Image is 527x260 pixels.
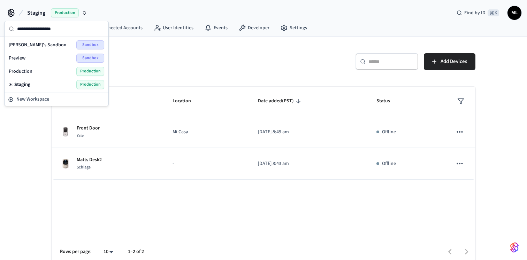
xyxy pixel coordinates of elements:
p: Offline [382,160,396,167]
span: Sandbox [76,40,104,49]
img: SeamLogoGradient.69752ec5.svg [510,242,519,253]
span: Location [173,96,200,107]
div: 10 [100,247,117,257]
a: Settings [275,22,313,34]
a: User Identities [148,22,199,34]
p: Mi Casa [173,128,241,136]
a: Connected Accounts [85,22,148,34]
span: Find by ID [464,9,486,16]
p: 1–2 of 2 [128,248,144,255]
span: Staging [27,9,45,17]
button: Add Devices [424,53,475,70]
div: Suggestions [5,37,108,93]
span: Production [51,8,79,17]
table: sticky table [52,87,475,180]
button: ML [507,6,521,20]
img: Yale Assure Touchscreen Wifi Smart Lock, Satin Nickel, Front [60,126,71,137]
span: Date added(PST) [258,96,303,107]
p: Rows per page: [60,248,92,255]
p: Offline [382,128,396,136]
span: Status [376,96,399,107]
a: Events [199,22,233,34]
span: Sandbox [76,54,104,63]
span: Yale [77,133,84,139]
p: [DATE] 8:43 am [258,160,360,167]
button: New Workspace [5,94,108,105]
span: [PERSON_NAME]'s Sandbox [9,41,66,48]
span: Production [9,68,32,75]
span: Preview [9,55,25,62]
p: Front Door [77,125,100,132]
p: Matts Desk2 [77,156,102,164]
span: Production [76,80,104,89]
p: - [173,160,241,167]
span: Add Devices [441,57,467,66]
span: Staging [14,81,30,88]
span: Schlage [77,164,91,170]
h5: Devices [52,53,259,68]
div: Find by ID⌘ K [451,7,505,19]
span: ML [508,7,521,19]
a: Developer [233,22,275,34]
span: New Workspace [16,96,49,103]
p: [DATE] 8:49 am [258,128,360,136]
span: Production [76,67,104,76]
span: ⌘ K [488,9,499,16]
img: Schlage Sense Smart Deadbolt with Camelot Trim, Front [60,158,71,169]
